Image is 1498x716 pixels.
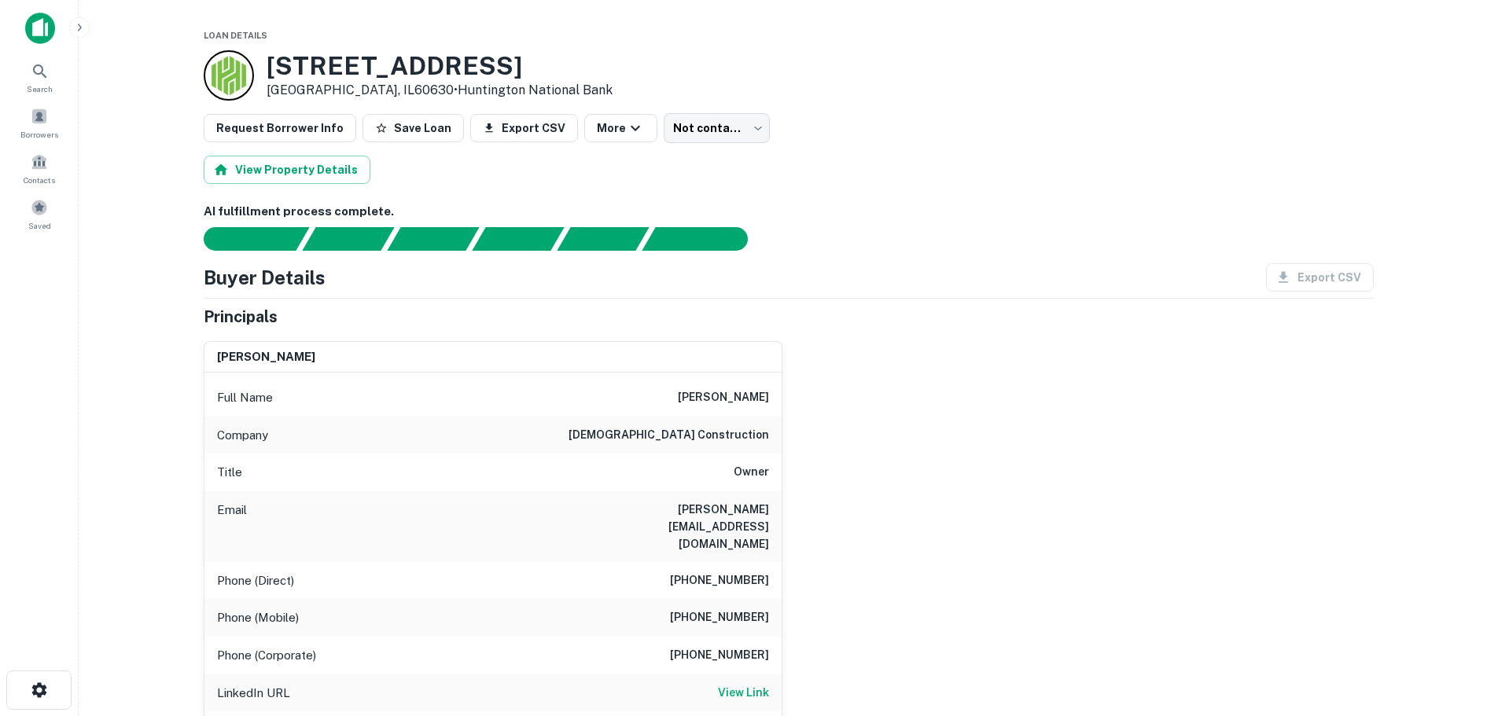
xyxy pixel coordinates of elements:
div: AI fulfillment process complete. [642,227,767,251]
h6: [PHONE_NUMBER] [670,646,769,665]
div: Documents found, AI parsing details... [387,227,479,251]
p: [GEOGRAPHIC_DATA], IL60630 • [267,81,613,100]
h6: [PERSON_NAME] [217,348,315,366]
p: Phone (Mobile) [217,608,299,627]
p: Phone (Direct) [217,571,294,590]
button: View Property Details [204,156,370,184]
a: Saved [5,193,74,235]
a: Huntington National Bank [458,83,613,97]
h3: [STREET_ADDRESS] [267,51,613,81]
h5: Principals [204,305,278,329]
h6: [DEMOGRAPHIC_DATA] construction [569,426,769,445]
img: capitalize-icon.png [25,13,55,44]
p: LinkedIn URL [217,684,290,703]
p: Company [217,426,268,445]
a: Contacts [5,147,74,189]
p: Full Name [217,388,273,407]
p: Email [217,501,247,553]
a: Borrowers [5,101,74,144]
h6: [PERSON_NAME][EMAIL_ADDRESS][DOMAIN_NAME] [580,501,769,553]
span: Contacts [24,174,55,186]
span: Loan Details [204,31,267,40]
span: Borrowers [20,128,58,141]
p: Phone (Corporate) [217,646,316,665]
a: View Link [718,684,769,703]
button: Save Loan [363,114,464,142]
h6: AI fulfillment process complete. [204,203,1374,221]
div: Not contacted [664,113,770,143]
iframe: Chat Widget [1419,540,1498,615]
div: Principals found, still searching for contact information. This may take time... [557,227,649,251]
div: Sending borrower request to AI... [185,227,303,251]
h6: [PHONE_NUMBER] [670,571,769,590]
p: Title [217,463,242,482]
div: Your request is received and processing... [302,227,394,251]
button: More [584,114,657,142]
h6: [PERSON_NAME] [678,388,769,407]
h6: View Link [718,684,769,701]
h4: Buyer Details [204,263,326,292]
h6: [PHONE_NUMBER] [670,608,769,627]
h6: Owner [734,463,769,482]
a: Search [5,56,74,98]
button: Request Borrower Info [204,114,356,142]
span: Saved [28,219,51,232]
button: Export CSV [470,114,578,142]
div: Principals found, AI now looking for contact information... [472,227,564,251]
span: Search [27,83,53,95]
